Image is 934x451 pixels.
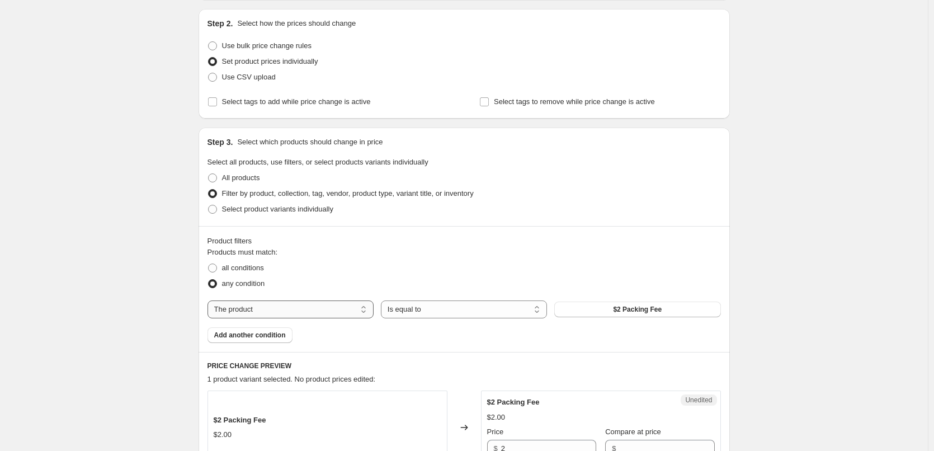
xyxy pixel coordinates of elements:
[685,396,712,405] span: Unedited
[214,416,266,424] span: $2 Packing Fee
[207,248,278,256] span: Products must match:
[222,279,265,288] span: any condition
[214,331,286,340] span: Add another condition
[207,18,233,29] h2: Step 2.
[222,189,474,198] span: Filter by product, collection, tag, vendor, product type, variant title, or inventory
[207,361,721,370] h6: PRICE CHANGE PREVIEW
[613,305,662,314] span: $2 Packing Fee
[207,137,233,148] h2: Step 3.
[222,97,371,106] span: Select tags to add while price change is active
[207,158,428,166] span: Select all products, use filters, or select products variants individually
[237,18,356,29] p: Select how the prices should change
[487,427,504,436] span: Price
[222,73,276,81] span: Use CSV upload
[605,427,661,436] span: Compare at price
[487,398,540,406] span: $2 Packing Fee
[237,137,383,148] p: Select which products should change in price
[214,429,232,440] div: $2.00
[207,236,721,247] div: Product filters
[487,412,506,423] div: $2.00
[222,264,264,272] span: all conditions
[207,375,376,383] span: 1 product variant selected. No product prices edited:
[494,97,655,106] span: Select tags to remove while price change is active
[207,327,293,343] button: Add another condition
[222,41,312,50] span: Use bulk price change rules
[222,205,333,213] span: Select product variants individually
[222,57,318,65] span: Set product prices individually
[554,302,720,317] button: $2 Packing Fee
[222,173,260,182] span: All products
